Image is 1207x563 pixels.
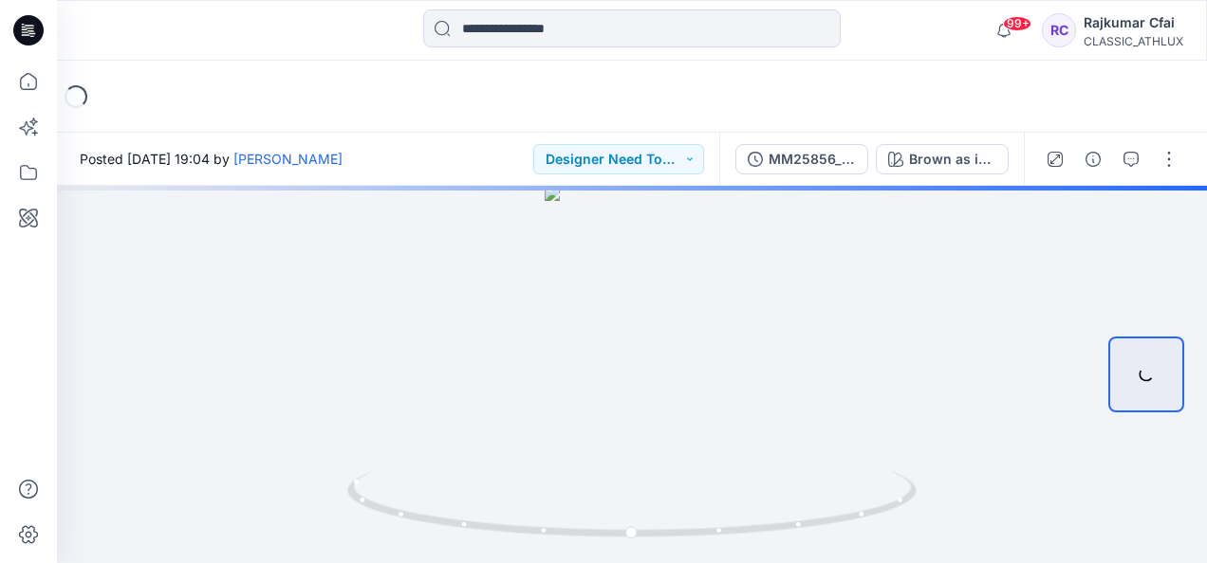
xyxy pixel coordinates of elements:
button: Details [1078,144,1108,174]
a: [PERSON_NAME] [233,151,343,167]
div: MM25856_ADM_FAVORITE SOFT WIDE LEG PANT [769,149,856,170]
span: Posted [DATE] 19:04 by [80,149,343,169]
button: Brown as in header [876,144,1009,174]
div: CLASSIC_ATHLUX [1084,34,1183,48]
span: 99+ [1003,16,1031,31]
div: RC [1042,13,1076,47]
div: Brown as in header [909,149,996,170]
button: MM25856_ADM_FAVORITE SOFT WIDE LEG PANT [735,144,868,174]
div: Rajkumar Cfai [1084,11,1183,34]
